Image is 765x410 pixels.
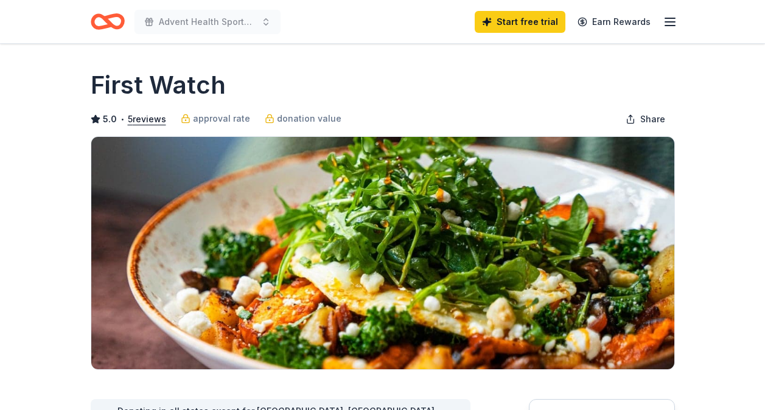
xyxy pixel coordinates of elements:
[159,15,256,29] span: Advent Health Sports Med & Rehab Week
[134,10,281,34] button: Advent Health Sports Med & Rehab Week
[475,11,565,33] a: Start free trial
[616,107,675,131] button: Share
[120,114,124,124] span: •
[277,111,341,126] span: donation value
[640,112,665,127] span: Share
[91,137,674,369] img: Image for First Watch
[103,112,117,127] span: 5.0
[91,7,125,36] a: Home
[265,111,341,126] a: donation value
[181,111,250,126] a: approval rate
[128,112,166,127] button: 5reviews
[193,111,250,126] span: approval rate
[570,11,658,33] a: Earn Rewards
[91,68,226,102] h1: First Watch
